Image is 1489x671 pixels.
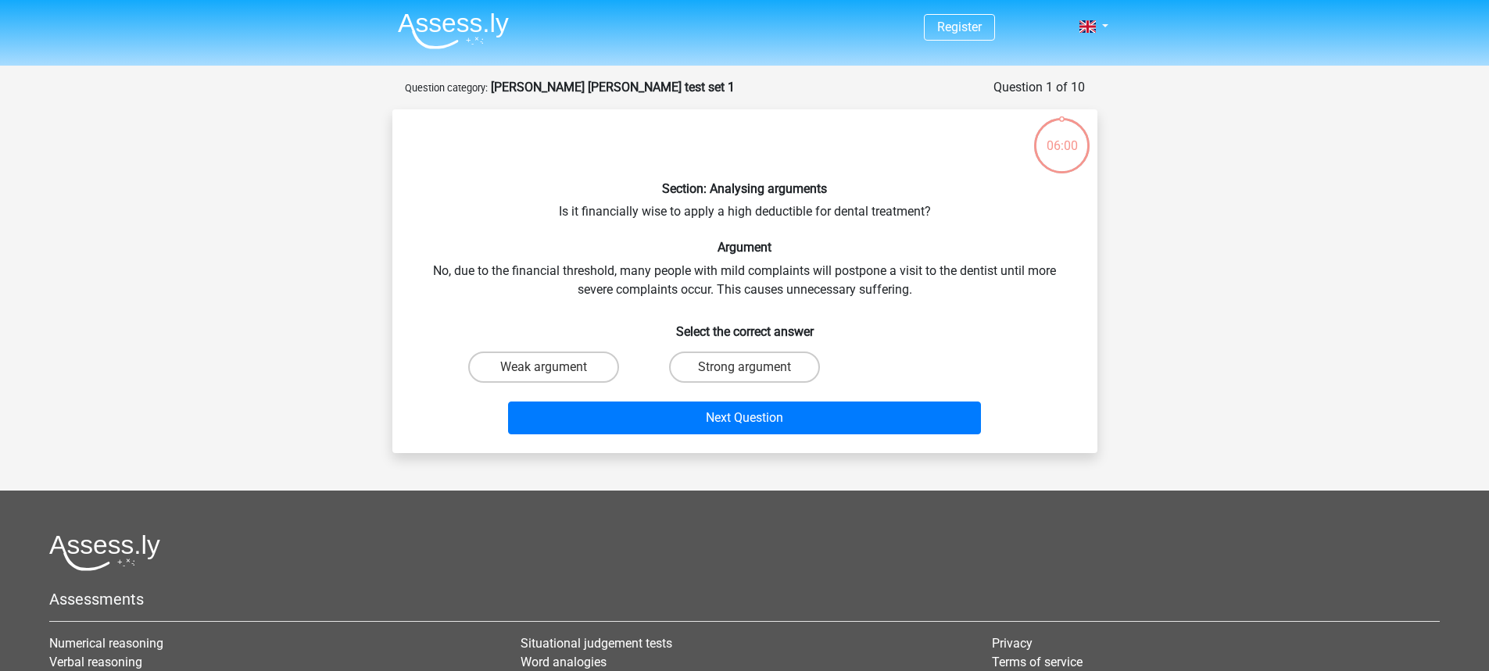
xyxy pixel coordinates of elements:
[49,655,142,669] a: Verbal reasoning
[521,655,607,669] a: Word analogies
[49,636,163,651] a: Numerical reasoning
[398,12,509,49] img: Assessly
[399,122,1091,441] div: Is it financially wise to apply a high deductible for dental treatment? No, due to the financial ...
[417,240,1072,255] h6: Argument
[521,636,672,651] a: Situational judgement tests
[937,20,982,34] a: Register
[49,534,160,571] img: Assessly logo
[417,312,1072,339] h6: Select the correct answer
[491,80,735,95] strong: [PERSON_NAME] [PERSON_NAME] test set 1
[993,78,1085,97] div: Question 1 of 10
[992,636,1033,651] a: Privacy
[508,402,981,434] button: Next Question
[468,352,619,383] label: Weak argument
[405,82,488,94] small: Question category:
[1033,116,1091,155] div: 06:00
[417,181,1072,196] h6: Section: Analysing arguments
[669,352,820,383] label: Strong argument
[992,655,1083,669] a: Terms of service
[49,590,1440,609] h5: Assessments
